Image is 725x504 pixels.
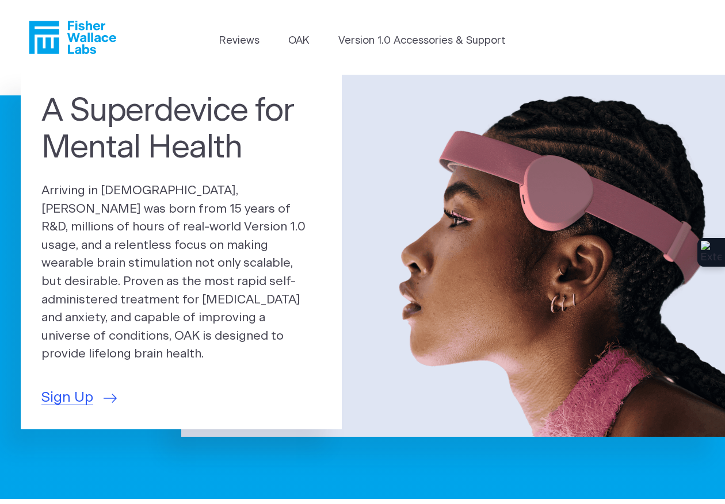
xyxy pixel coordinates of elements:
h1: A Superdevice for Mental Health [41,93,321,166]
span: Sign Up [41,387,93,409]
a: OAK [288,33,309,49]
img: Extension Icon [701,241,722,264]
a: Sign Up [41,387,117,409]
a: Version 1.0 Accessories & Support [338,33,506,49]
a: Fisher Wallace [29,21,116,54]
p: Arriving in [DEMOGRAPHIC_DATA], [PERSON_NAME] was born from 15 years of R&D, millions of hours of... [41,182,321,363]
a: Reviews [219,33,260,49]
